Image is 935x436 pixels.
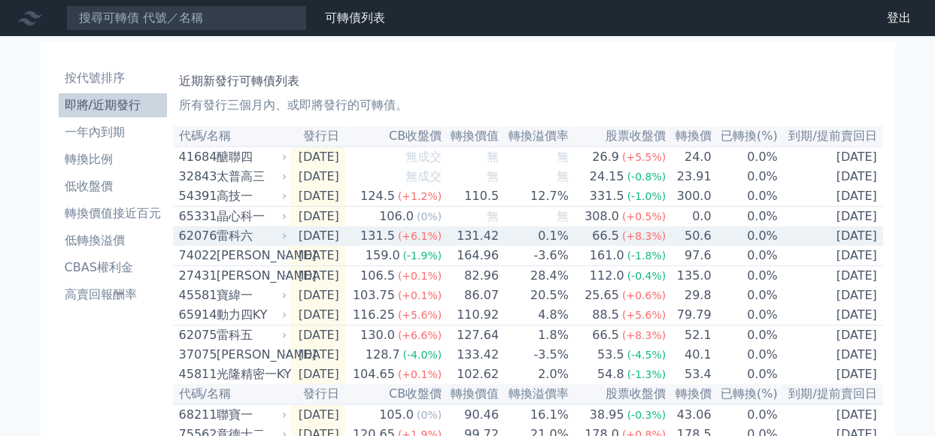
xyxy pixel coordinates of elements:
[398,289,442,301] span: (+0.1%)
[627,270,666,282] span: (-0.4%)
[442,345,499,365] td: 133.42
[173,126,290,147] th: 代碼/名稱
[487,169,499,183] span: 無
[666,365,712,384] td: 53.4
[627,190,666,202] span: (-1.0%)
[402,250,442,262] span: (-1.9%)
[622,289,666,301] span: (+0.6%)
[499,226,569,246] td: 0.1%
[179,148,213,166] div: 41684
[622,151,666,163] span: (+5.5%)
[442,126,499,147] th: 轉換價值
[587,247,627,265] div: 161.0
[587,187,627,205] div: 331.5
[398,190,442,202] span: (+1.2%)
[290,266,345,286] td: [DATE]
[779,345,883,365] td: [DATE]
[402,349,442,361] span: (-4.0%)
[627,171,666,183] span: (-0.8%)
[712,325,778,346] td: 0.0%
[217,148,284,166] div: 醣聯四
[217,207,284,226] div: 晶心科一
[499,365,569,384] td: 2.0%
[59,229,167,253] a: 低轉換溢價
[499,286,569,305] td: 20.5%
[290,207,345,227] td: [DATE]
[66,5,307,31] input: 搜尋可轉債 代號／名稱
[594,365,627,383] div: 54.8
[59,259,167,277] li: CBAS權利金
[217,247,284,265] div: [PERSON_NAME]
[179,346,213,364] div: 37075
[59,69,167,87] li: 按代號排序
[290,186,345,207] td: [DATE]
[712,147,778,167] td: 0.0%
[179,286,213,304] div: 45581
[666,384,712,404] th: 轉換價
[179,187,213,205] div: 54391
[442,186,499,207] td: 110.5
[666,305,712,325] td: 79.79
[59,201,167,226] a: 轉換價值接近百元
[179,168,213,186] div: 32843
[712,167,778,186] td: 0.0%
[345,126,442,147] th: CB收盤價
[779,167,883,186] td: [DATE]
[589,148,622,166] div: 26.9
[666,147,712,167] td: 24.0
[499,126,569,147] th: 轉換溢價率
[499,246,569,266] td: -3.6%
[779,266,883,286] td: [DATE]
[627,368,666,380] span: (-1.3%)
[179,306,213,324] div: 65914
[325,11,385,25] a: 可轉債列表
[217,406,284,424] div: 聯寶一
[417,210,442,223] span: (0%)
[499,384,569,404] th: 轉換溢價率
[179,96,877,114] p: 所有發行三個月內、或即將發行的可轉債。
[179,207,213,226] div: 65331
[442,325,499,346] td: 127.64
[59,232,167,250] li: 低轉換溢價
[622,230,666,242] span: (+8.3%)
[179,267,213,285] div: 27431
[712,305,778,325] td: 0.0%
[712,384,778,404] th: 已轉換(%)
[666,286,712,305] td: 29.8
[712,266,778,286] td: 0.0%
[666,186,712,207] td: 300.0
[350,286,398,304] div: 103.75
[398,368,442,380] span: (+0.1%)
[557,169,569,183] span: 無
[376,406,417,424] div: 105.0
[290,286,345,305] td: [DATE]
[217,346,284,364] div: [PERSON_NAME]
[217,365,284,383] div: 光隆精密一KY
[417,409,442,421] span: (0%)
[622,309,666,321] span: (+5.6%)
[666,246,712,266] td: 97.6
[442,305,499,325] td: 110.92
[59,120,167,144] a: 一年內到期
[179,326,213,344] div: 62075
[712,207,778,227] td: 0.0%
[173,384,290,404] th: 代碼/名稱
[405,150,442,164] span: 無成交
[666,167,712,186] td: 23.91
[666,226,712,246] td: 50.6
[627,349,666,361] span: (-4.5%)
[487,209,499,223] span: 無
[589,306,622,324] div: 88.5
[587,168,627,186] div: 24.15
[487,150,499,164] span: 無
[217,187,284,205] div: 高技一
[581,207,622,226] div: 308.0
[442,404,499,425] td: 90.46
[666,126,712,147] th: 轉換價
[217,168,284,186] div: 太普高三
[345,384,442,404] th: CB收盤價
[217,306,284,324] div: 動力四KY
[398,329,442,341] span: (+6.6%)
[398,230,442,242] span: (+6.1%)
[59,96,167,114] li: 即將/近期發行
